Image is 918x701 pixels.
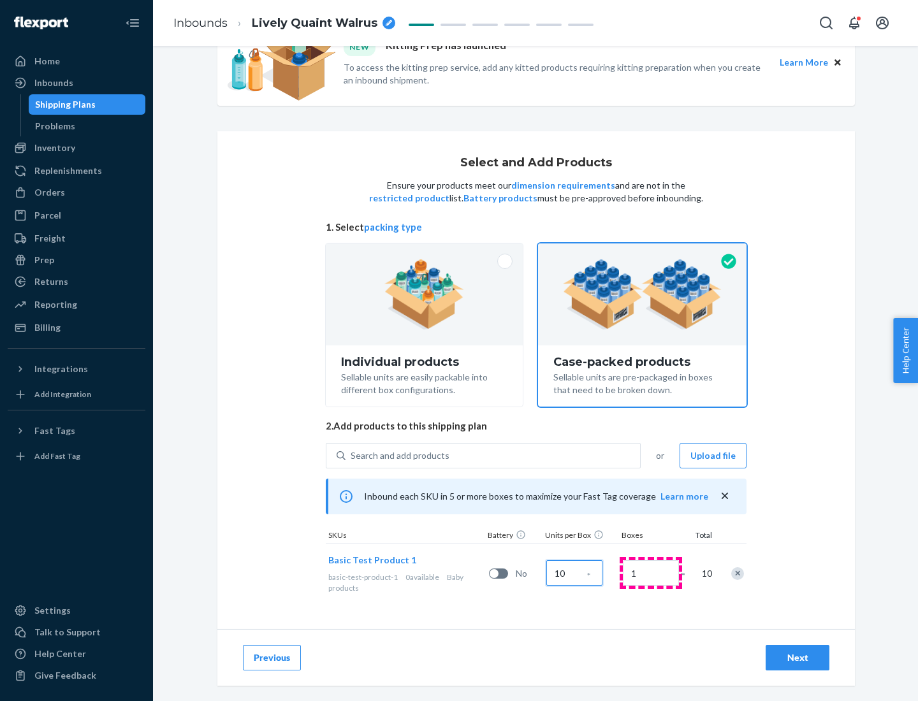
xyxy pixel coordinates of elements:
a: Freight [8,228,145,249]
a: Replenishments [8,161,145,181]
a: Orders [8,182,145,203]
p: Ensure your products meet our and are not in the list. must be pre-approved before inbounding. [368,179,704,205]
div: Help Center [34,647,86,660]
a: Settings [8,600,145,621]
span: No [516,567,541,580]
input: Number of boxes [623,560,679,586]
a: Prep [8,250,145,270]
span: = [680,567,693,580]
button: Learn More [780,55,828,69]
span: 2. Add products to this shipping plan [326,419,747,433]
div: Remove Item [731,567,744,580]
ol: breadcrumbs [163,4,405,42]
button: Upload file [680,443,747,468]
span: basic-test-product-1 [328,572,398,582]
div: Inbounds [34,76,73,89]
span: 1. Select [326,220,747,234]
span: 10 [699,567,712,580]
div: Billing [34,321,61,334]
button: Open account menu [870,10,895,36]
div: Units per Box [543,530,619,543]
div: Total [683,530,715,543]
div: Talk to Support [34,626,101,639]
div: Add Integration [34,389,91,400]
img: case-pack.59cecea509d18c883b923b81aeac6d0b.png [563,259,722,329]
a: Home [8,51,145,71]
div: Inbound each SKU in 5 or more boxes to maximize your Fast Tag coverage [326,479,747,514]
div: Shipping Plans [35,98,96,111]
div: SKUs [326,530,485,543]
button: restricted product [369,192,449,205]
a: Talk to Support [8,622,145,642]
div: Integrations [34,363,88,375]
button: Integrations [8,359,145,379]
div: Sellable units are pre-packaged in boxes that need to be broken down. [553,368,731,396]
button: Open notifications [841,10,867,36]
button: Help Center [893,318,918,383]
p: Kitting Prep has launched [386,38,506,55]
div: Settings [34,604,71,617]
button: close [718,489,731,503]
div: Inventory [34,141,75,154]
div: NEW [344,38,375,55]
div: Search and add products [351,449,449,462]
div: Baby products [328,572,484,593]
button: Close Navigation [120,10,145,36]
a: Shipping Plans [29,94,146,115]
div: Parcel [34,209,61,222]
button: Next [766,645,829,670]
div: Boxes [619,530,683,543]
a: Reporting [8,294,145,315]
a: Parcel [8,205,145,226]
button: dimension requirements [511,179,615,192]
div: Next [776,651,819,664]
a: Billing [8,317,145,338]
div: Battery [485,530,543,543]
a: Help Center [8,644,145,664]
button: Basic Test Product 1 [328,554,416,567]
div: Give Feedback [34,669,96,682]
a: Inbounds [173,16,228,30]
a: Add Integration [8,384,145,405]
h1: Select and Add Products [460,157,612,170]
div: Fast Tags [34,424,75,437]
div: Case-packed products [553,356,731,368]
span: 0 available [405,572,439,582]
div: Returns [34,275,68,288]
div: Add Fast Tag [34,451,80,461]
a: Returns [8,271,145,292]
span: Lively Quaint Walrus [252,15,377,32]
img: Flexport logo [14,17,68,29]
a: Inbounds [8,73,145,93]
button: Close [831,55,845,69]
div: Home [34,55,60,68]
button: Learn more [660,490,708,503]
div: Freight [34,232,66,245]
button: Previous [243,645,301,670]
button: Battery products [463,192,537,205]
img: individual-pack.facf35554cb0f1810c75b2bd6df2d64e.png [384,259,464,329]
button: Fast Tags [8,421,145,441]
p: To access the kitting prep service, add any kitted products requiring kitting preparation when yo... [344,61,768,87]
button: packing type [364,220,422,234]
input: Case Quantity [546,560,602,586]
div: Reporting [34,298,77,311]
div: Sellable units are easily packable into different box configurations. [341,368,507,396]
div: Prep [34,254,54,266]
div: Replenishments [34,164,102,177]
a: Inventory [8,138,145,158]
div: Problems [35,120,75,133]
button: Give Feedback [8,665,145,686]
span: Basic Test Product 1 [328,554,416,565]
a: Add Fast Tag [8,446,145,466]
span: or [656,449,664,462]
button: Open Search Box [813,10,839,36]
div: Individual products [341,356,507,368]
div: Orders [34,186,65,199]
a: Problems [29,116,146,136]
